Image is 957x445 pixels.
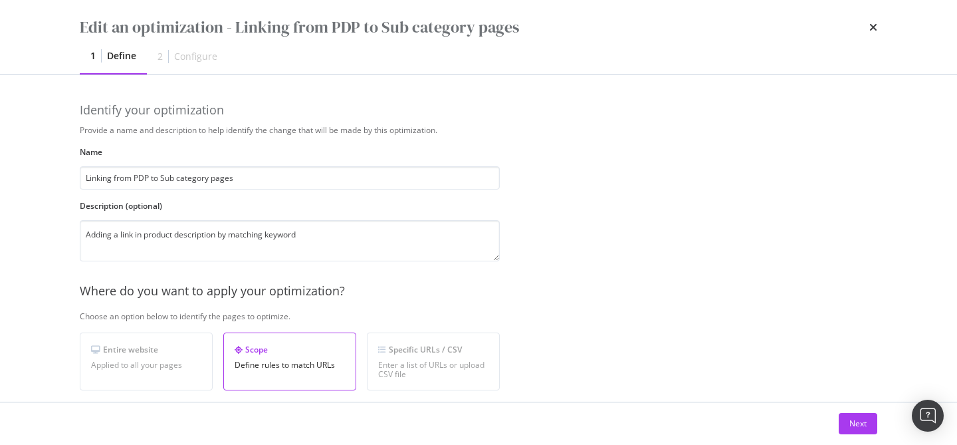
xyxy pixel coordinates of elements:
[174,50,217,63] div: Configure
[80,200,500,212] label: Description (optional)
[839,413,877,434] button: Next
[80,283,943,300] div: Where do you want to apply your optimization?
[912,400,944,432] div: Open Intercom Messenger
[378,344,488,355] div: Specific URLs / CSV
[107,49,136,63] div: Define
[158,50,163,63] div: 2
[80,311,943,322] div: Choose an option below to identify the pages to optimize.
[235,344,345,355] div: Scope
[869,16,877,39] div: times
[80,220,500,261] textarea: Adding a link in product description by matching keyword
[378,361,488,379] div: Enter a list of URLs or upload CSV file
[90,49,96,63] div: 1
[80,124,943,136] div: Provide a name and description to help identify the change that will be made by this optimization.
[91,344,201,355] div: Entire website
[235,361,345,370] div: Define rules to match URLs
[80,146,500,158] label: Name
[80,16,519,39] div: Edit an optimization - Linking from PDP to Sub category pages
[849,418,867,429] div: Next
[91,361,201,370] div: Applied to all your pages
[80,166,500,190] input: Enter an optimization name to easily find it back
[80,102,877,119] div: Identify your optimization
